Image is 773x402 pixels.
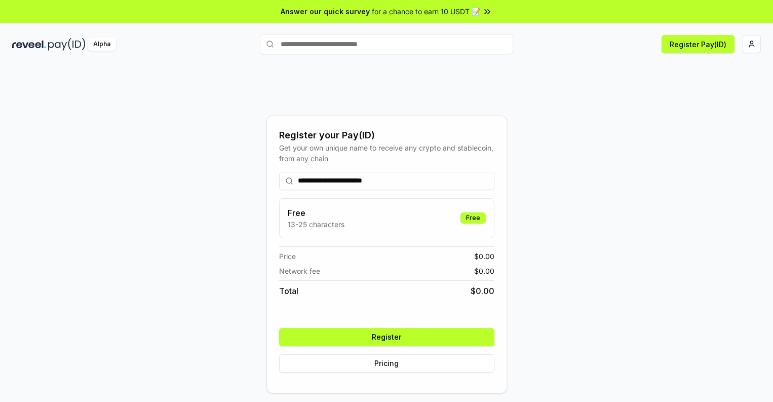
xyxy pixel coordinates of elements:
[48,38,86,51] img: pay_id
[279,251,296,262] span: Price
[281,6,370,17] span: Answer our quick survey
[88,38,116,51] div: Alpha
[460,212,486,224] div: Free
[471,285,494,297] span: $ 0.00
[372,6,480,17] span: for a chance to earn 10 USDT 📝
[279,266,320,276] span: Network fee
[288,219,344,230] p: 13-25 characters
[474,266,494,276] span: $ 0.00
[12,38,46,51] img: reveel_dark
[279,285,298,297] span: Total
[279,328,494,346] button: Register
[662,35,735,53] button: Register Pay(ID)
[279,128,494,142] div: Register your Pay(ID)
[288,207,344,219] h3: Free
[279,354,494,373] button: Pricing
[279,142,494,164] div: Get your own unique name to receive any crypto and stablecoin, from any chain
[474,251,494,262] span: $ 0.00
